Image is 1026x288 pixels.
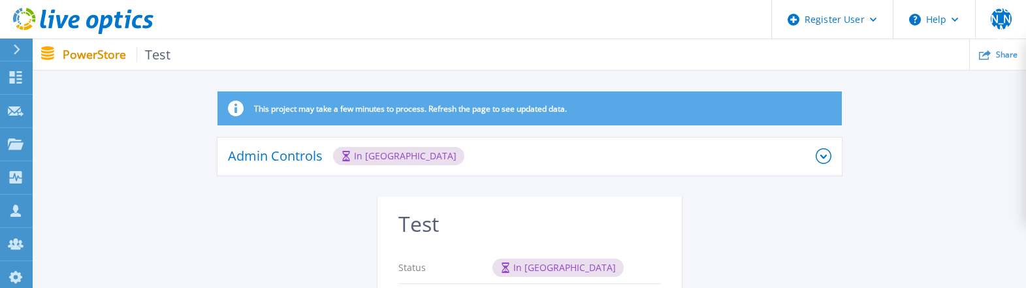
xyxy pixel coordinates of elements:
[136,47,171,62] span: Test
[333,147,464,165] div: In [GEOGRAPHIC_DATA]
[398,263,492,273] p: Status
[398,212,661,236] h2: Test
[492,259,624,277] div: In [GEOGRAPHIC_DATA]
[996,51,1018,59] span: Share
[63,47,171,62] p: PowerStore
[228,150,323,163] p: Admin Controls
[254,104,567,114] p: This project may take a few minutes to process. Refresh the page to see updated data.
